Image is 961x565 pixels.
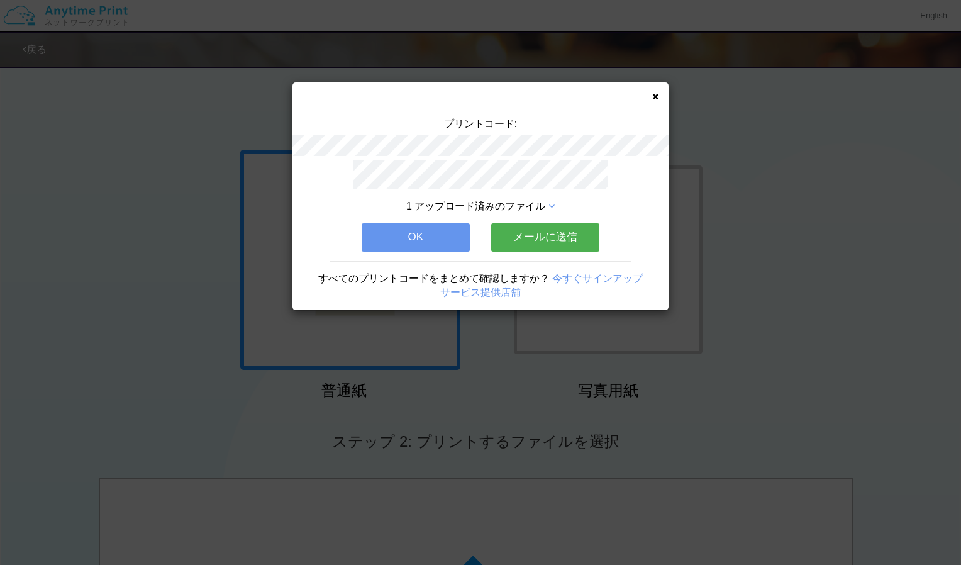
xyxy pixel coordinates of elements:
[406,201,545,211] span: 1 アップロード済みのファイル
[440,287,521,298] a: サービス提供店舗
[491,223,599,251] button: メールに送信
[362,223,470,251] button: OK
[444,118,517,129] span: プリントコード:
[318,273,550,284] span: すべてのプリントコードをまとめて確認しますか？
[552,273,643,284] a: 今すぐサインアップ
